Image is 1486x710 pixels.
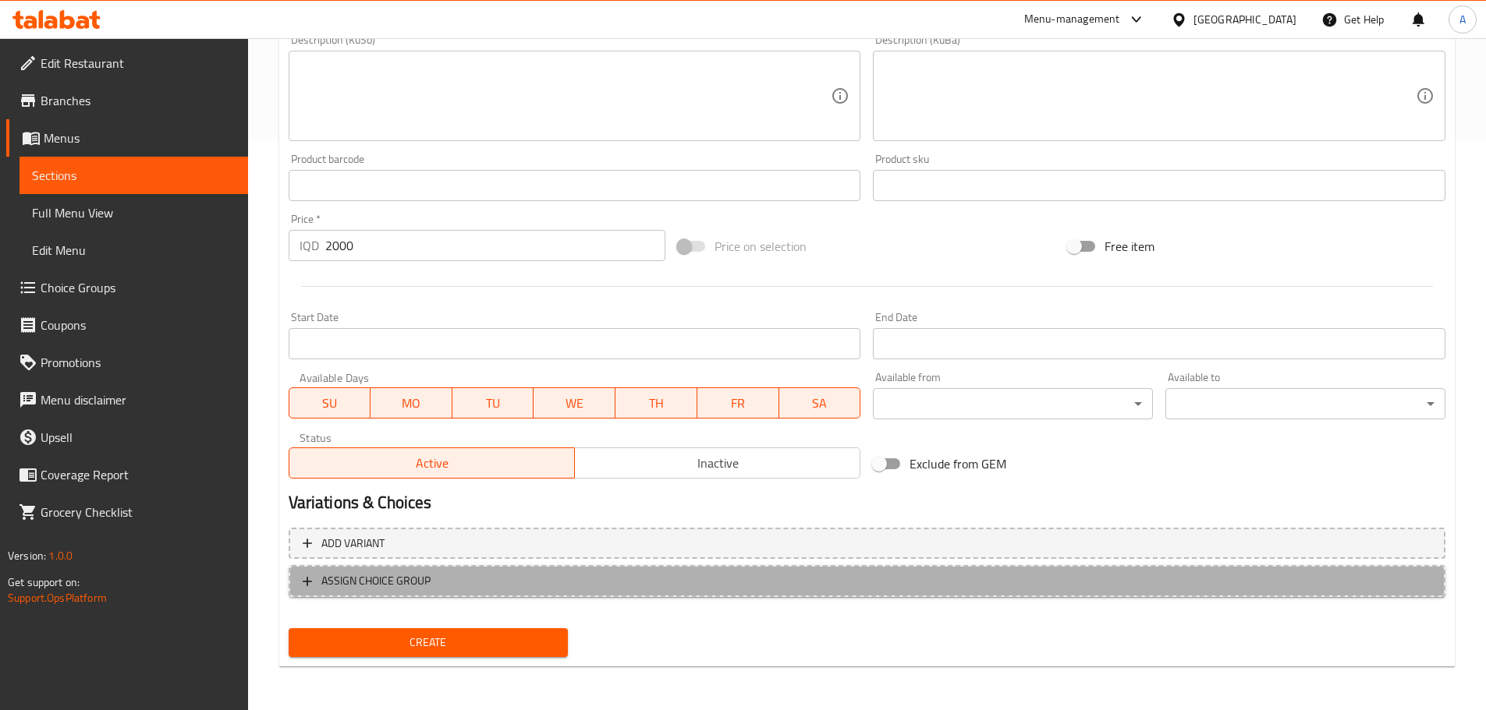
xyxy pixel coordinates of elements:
a: Menus [6,119,248,157]
button: SA [779,387,861,419]
a: Promotions [6,344,248,381]
button: Inactive [574,447,860,479]
div: [GEOGRAPHIC_DATA] [1193,11,1296,28]
button: SU [289,387,371,419]
button: FR [697,387,779,419]
span: WE [540,392,609,415]
span: Promotions [41,353,236,372]
span: Exclude from GEM [910,454,1006,473]
span: TH [622,392,691,415]
a: Full Menu View [20,194,248,231]
span: Sections [32,166,236,185]
span: Menu disclaimer [41,390,236,409]
a: Sections [20,157,248,194]
a: Support.OpsPlatform [8,588,107,608]
button: ASSIGN CHOICE GROUP [289,565,1445,597]
span: Version: [8,546,46,566]
span: 1.0.0 [48,546,73,566]
span: SU [296,392,365,415]
button: Add variant [289,528,1445,560]
a: Coverage Report [6,456,248,493]
a: Choice Groups [6,269,248,306]
button: TH [615,387,697,419]
a: Edit Menu [20,231,248,269]
h2: Variations & Choices [289,491,1445,514]
span: Price on selection [715,237,807,256]
a: Upsell [6,419,248,456]
a: Coupons [6,306,248,344]
div: ​ [1165,388,1445,419]
input: Please enter price [325,230,666,261]
span: Create [301,633,556,652]
span: Full Menu View [32,203,236,222]
div: ​ [873,388,1153,419]
span: Active [296,452,569,475]
span: MO [377,392,446,415]
span: Free item [1105,237,1154,256]
button: Create [289,628,569,657]
button: MO [371,387,452,419]
span: SA [786,392,855,415]
span: Upsell [41,428,236,447]
a: Edit Restaurant [6,44,248,82]
span: Choice Groups [41,278,236,297]
input: Please enter product barcode [289,170,861,201]
button: Active [289,447,575,479]
input: Please enter product sku [873,170,1445,201]
span: Edit Menu [32,241,236,260]
button: TU [452,387,534,419]
span: Menus [44,129,236,147]
span: Add variant [321,534,385,553]
span: TU [459,392,528,415]
span: Inactive [581,452,854,475]
a: Branches [6,82,248,119]
span: Coverage Report [41,465,236,484]
span: Coupons [41,316,236,334]
span: FR [704,392,773,415]
span: Get support on: [8,572,80,592]
div: Menu-management [1024,10,1120,29]
span: A [1459,11,1466,28]
a: Grocery Checklist [6,493,248,531]
span: ASSIGN CHOICE GROUP [321,571,431,591]
span: Branches [41,91,236,110]
span: Edit Restaurant [41,54,236,72]
a: Menu disclaimer [6,381,248,419]
span: Grocery Checklist [41,503,236,521]
button: WE [534,387,615,419]
p: IQD [300,236,319,255]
